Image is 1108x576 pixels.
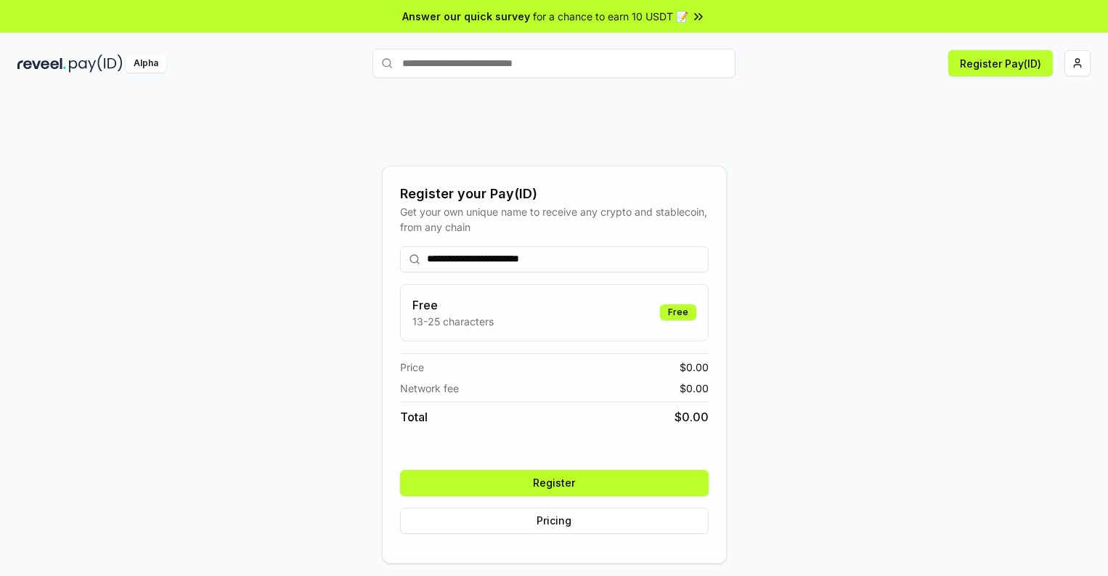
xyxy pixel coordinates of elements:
[400,184,709,204] div: Register your Pay(ID)
[680,381,709,396] span: $ 0.00
[660,304,696,320] div: Free
[412,314,494,329] p: 13-25 characters
[680,360,709,375] span: $ 0.00
[400,508,709,534] button: Pricing
[400,360,424,375] span: Price
[400,381,459,396] span: Network fee
[400,408,428,426] span: Total
[533,9,688,24] span: for a chance to earn 10 USDT 📝
[400,470,709,496] button: Register
[17,54,66,73] img: reveel_dark
[400,204,709,235] div: Get your own unique name to receive any crypto and stablecoin, from any chain
[126,54,166,73] div: Alpha
[402,9,530,24] span: Answer our quick survey
[948,50,1053,76] button: Register Pay(ID)
[69,54,123,73] img: pay_id
[675,408,709,426] span: $ 0.00
[412,296,494,314] h3: Free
